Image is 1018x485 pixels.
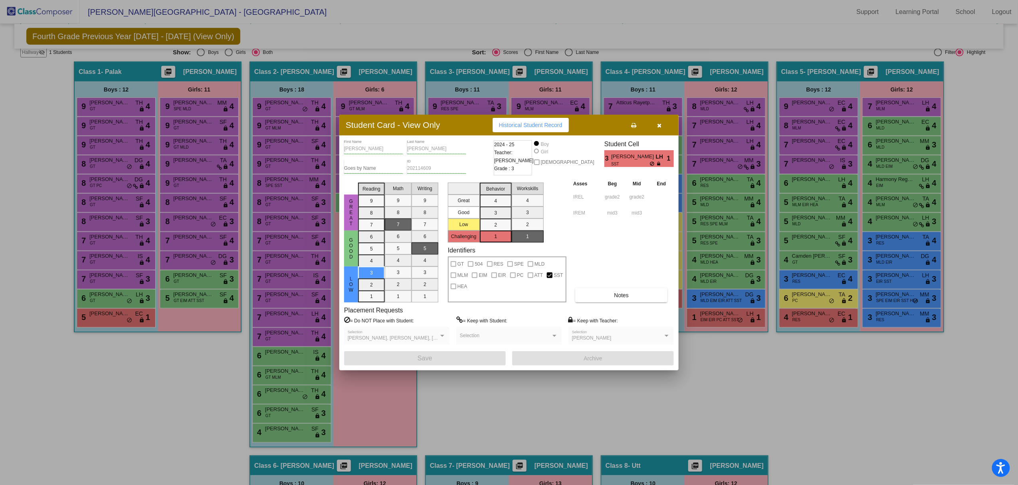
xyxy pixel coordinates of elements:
span: EIM [479,270,487,280]
span: 3 [604,154,611,163]
input: Enter ID [407,166,466,171]
button: Notes [575,288,667,302]
span: 2024 - 25 [494,141,515,149]
span: Archive [584,355,602,362]
span: Good [348,237,355,260]
span: SST [611,161,650,167]
label: = Keep with Teacher: [568,316,618,324]
span: PC [517,270,524,280]
span: 504 [475,259,483,269]
span: SPE [514,259,524,269]
span: HEA [458,282,467,291]
button: Archive [512,351,674,366]
button: Historical Student Record [493,118,569,132]
div: Girl [541,148,549,155]
span: LH [656,153,667,161]
th: End [649,179,674,188]
th: Beg [600,179,625,188]
label: Identifiers [448,246,475,254]
span: 1 [667,154,674,163]
input: assessment [573,191,598,203]
span: SST [554,270,563,280]
span: Grade : 3 [494,165,514,173]
span: Save [418,355,432,362]
span: ATT [535,270,543,280]
div: Boy [541,141,549,148]
span: Teacher: [PERSON_NAME] [494,149,534,165]
span: Great [348,199,355,227]
span: Low [348,276,355,293]
input: goes by name [344,166,403,171]
span: GT [458,259,464,269]
label: = Keep with Student: [456,316,507,324]
span: Historical Student Record [499,122,562,128]
span: [PERSON_NAME], [PERSON_NAME], [PERSON_NAME], [PERSON_NAME] [348,335,513,341]
button: Save [344,351,506,366]
h3: Student Cell [604,140,674,148]
th: Mid [625,179,649,188]
label: = Do NOT Place with Student: [344,316,414,324]
th: Asses [571,179,600,188]
label: Placement Requests [344,306,403,314]
h3: Student Card - View Only [346,120,440,130]
span: EIR [498,270,506,280]
span: RES [494,259,504,269]
span: [PERSON_NAME] [611,153,656,161]
span: Notes [614,292,629,298]
span: MLD [535,259,545,269]
input: assessment [573,207,598,219]
span: [DEMOGRAPHIC_DATA] [541,157,594,167]
span: [PERSON_NAME] [572,335,612,341]
span: MLM [458,270,468,280]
